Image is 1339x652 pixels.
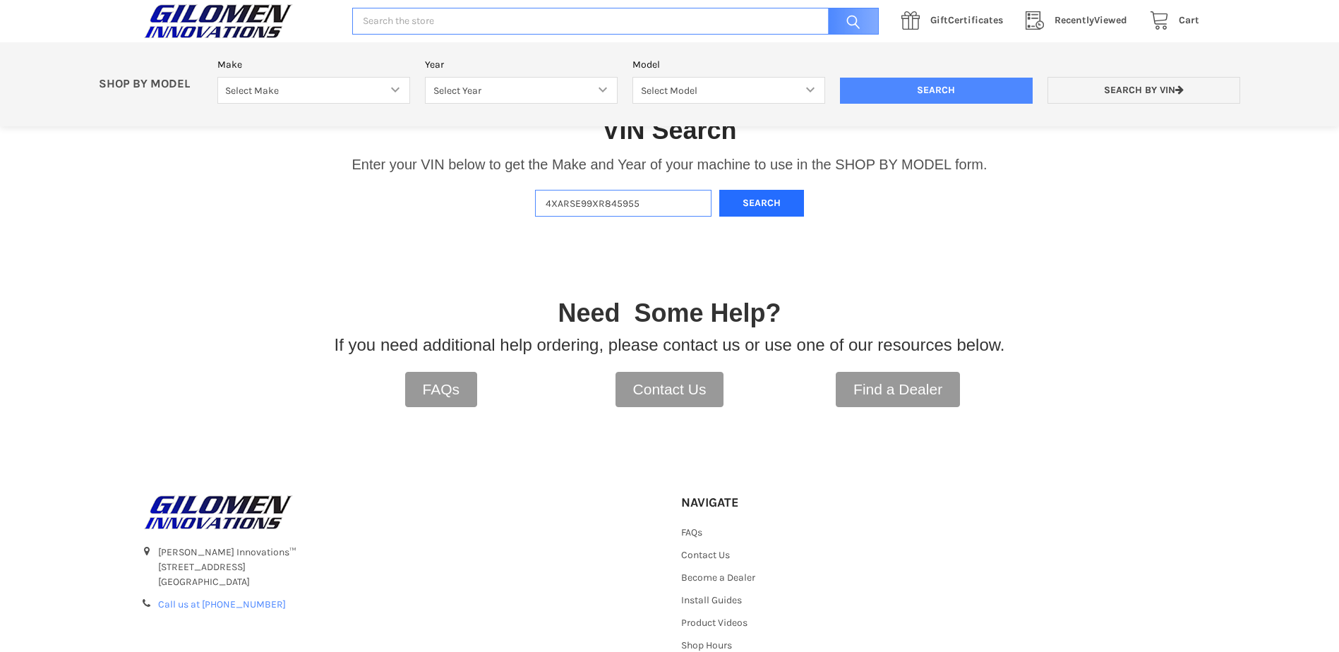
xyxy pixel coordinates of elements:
span: Viewed [1055,14,1127,26]
a: Product Videos [681,617,747,629]
p: If you need additional help ordering, please contact us or use one of our resources below. [335,332,1005,358]
a: Install Guides [681,594,742,606]
img: GILOMEN INNOVATIONS [140,4,296,39]
button: Search [719,190,804,217]
label: Make [217,57,410,72]
h1: VIN Search [602,114,736,146]
a: Become a Dealer [681,572,755,584]
a: FAQs [681,526,702,538]
a: RecentlyViewed [1018,12,1142,30]
a: GILOMEN INNOVATIONS [140,4,337,39]
label: Year [425,57,618,72]
input: Search the store [352,8,879,35]
span: Cart [1179,14,1199,26]
a: Call us at [PHONE_NUMBER] [158,598,286,610]
a: Contact Us [616,372,724,407]
label: Model [632,57,825,72]
a: Cart [1142,12,1199,30]
input: Search [821,8,879,35]
img: GILOMEN INNOVATIONS [140,495,296,530]
a: GILOMEN INNOVATIONS [140,495,659,530]
span: Gift [930,14,948,26]
h5: Navigate [681,495,839,511]
p: Need Some Help? [558,294,781,332]
address: [PERSON_NAME] Innovations™ [STREET_ADDRESS] [GEOGRAPHIC_DATA] [158,545,658,589]
a: FAQs [405,372,478,407]
span: Recently [1055,14,1094,26]
p: Enter your VIN below to get the Make and Year of your machine to use in the SHOP BY MODEL form. [352,154,987,175]
input: Search [840,78,1033,104]
p: SHOP BY MODEL [92,77,210,92]
a: Search by VIN [1047,77,1240,104]
a: Find a Dealer [836,372,960,407]
a: Contact Us [681,549,730,561]
a: Shop Hours [681,639,732,651]
a: GiftCertificates [894,12,1018,30]
span: Certificates [930,14,1003,26]
input: Enter VIN of your machine [535,190,711,217]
